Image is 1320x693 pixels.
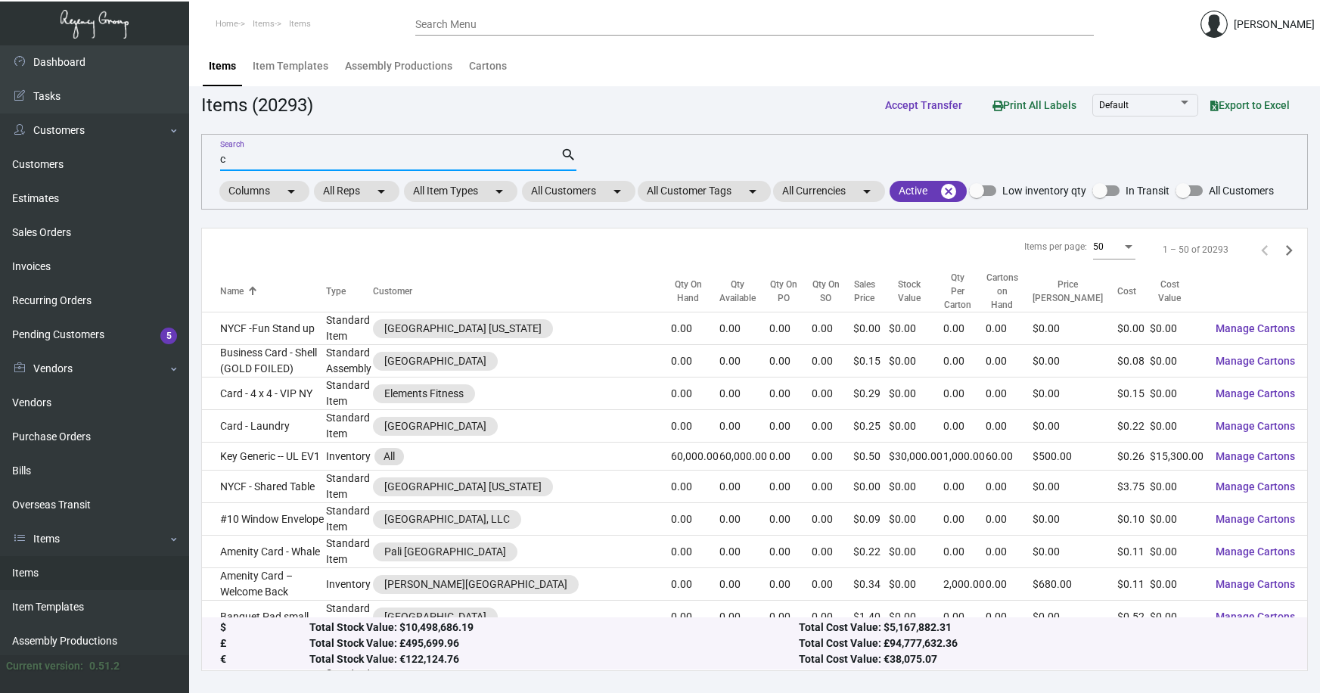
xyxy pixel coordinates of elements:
[719,601,770,633] td: 0.00
[1093,241,1104,252] span: 50
[1117,601,1150,633] td: $0.52
[1117,536,1150,568] td: $0.11
[1216,513,1295,525] span: Manage Cartons
[812,601,854,633] td: 0.00
[719,503,770,536] td: 0.00
[853,536,889,568] td: $0.22
[1117,471,1150,503] td: $3.75
[1150,536,1204,568] td: $0.00
[719,410,770,443] td: 0.00
[1204,315,1307,342] button: Manage Cartons
[769,471,812,503] td: 0.00
[986,601,1033,633] td: 0.00
[986,471,1033,503] td: 0.00
[890,181,967,202] mat-chip: Active
[943,568,986,601] td: 2,000.00
[986,503,1033,536] td: 0.00
[671,345,719,378] td: 0.00
[209,58,236,74] div: Items
[1150,278,1190,305] div: Cost Value
[769,601,812,633] td: 0.00
[719,443,770,471] td: 60,000.00
[1150,312,1204,345] td: $0.00
[220,284,326,298] div: Name
[1234,17,1315,33] div: [PERSON_NAME]
[220,284,244,298] div: Name
[889,536,943,568] td: $0.00
[522,181,635,202] mat-chip: All Customers
[799,636,1289,652] div: Total Cost Value: £94,777,632.36
[1117,410,1150,443] td: $0.22
[986,536,1033,568] td: 0.00
[943,345,986,378] td: 0.00
[201,92,313,119] div: Items (20293)
[1002,182,1086,200] span: Low inventory qty
[799,620,1289,636] div: Total Cost Value: $5,167,882.31
[853,378,889,410] td: $0.29
[943,271,972,312] div: Qty Per Carton
[889,312,943,345] td: $0.00
[561,146,576,164] mat-icon: search
[1033,345,1117,378] td: $0.00
[1033,568,1117,601] td: $680.00
[202,536,326,568] td: Amenity Card - Whale
[812,471,854,503] td: 0.00
[719,568,770,601] td: 0.00
[1216,450,1295,462] span: Manage Cartons
[1204,380,1307,407] button: Manage Cartons
[769,536,812,568] td: 0.00
[202,471,326,503] td: NYCF - Shared Table
[769,345,812,378] td: 0.00
[812,278,854,305] div: Qty On SO
[314,181,399,202] mat-chip: All Reps
[812,536,854,568] td: 0.00
[1033,312,1117,345] td: $0.00
[719,312,770,345] td: 0.00
[799,652,1289,668] div: Total Cost Value: €38,075.07
[769,503,812,536] td: 0.00
[889,410,943,443] td: $0.00
[671,471,719,503] td: 0.00
[1204,505,1307,533] button: Manage Cartons
[202,601,326,633] td: Banquet Pad small
[853,278,889,305] div: Sales Price
[992,99,1076,111] span: Print All Labels
[1033,278,1104,305] div: Price [PERSON_NAME]
[384,386,464,402] div: Elements Fitness
[769,378,812,410] td: 0.00
[1033,443,1117,471] td: $500.00
[219,181,309,202] mat-chip: Columns
[1033,471,1117,503] td: $0.00
[1210,99,1290,111] span: Export to Excel
[671,410,719,443] td: 0.00
[719,536,770,568] td: 0.00
[384,418,486,434] div: [GEOGRAPHIC_DATA]
[202,410,326,443] td: Card - Laundry
[326,284,346,298] div: Type
[1150,410,1204,443] td: $0.00
[326,345,373,378] td: Standard Assembly
[309,620,800,636] div: Total Stock Value: $10,498,686.19
[326,443,373,471] td: Inventory
[889,278,943,305] div: Stock Value
[1033,601,1117,633] td: $0.00
[1204,412,1307,440] button: Manage Cartons
[769,312,812,345] td: 0.00
[889,601,943,633] td: $0.00
[1033,410,1117,443] td: $0.00
[1117,568,1150,601] td: $0.11
[282,182,300,200] mat-icon: arrow_drop_down
[1024,240,1087,253] div: Items per page:
[889,345,943,378] td: $0.00
[1209,182,1274,200] span: All Customers
[986,271,1033,312] div: Cartons on Hand
[326,601,373,633] td: Standard Item
[1033,278,1117,305] div: Price [PERSON_NAME]
[812,278,840,305] div: Qty On SO
[469,58,507,74] div: Cartons
[253,19,275,29] span: Items
[889,443,943,471] td: $30,000.00
[812,568,854,601] td: 0.00
[202,312,326,345] td: NYCF -Fun Stand up
[986,312,1033,345] td: 0.00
